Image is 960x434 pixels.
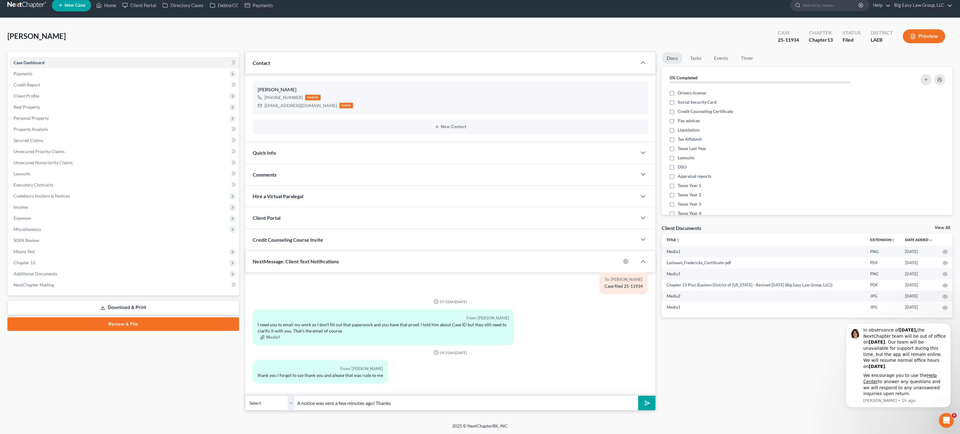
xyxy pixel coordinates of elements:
button: Preview [903,29,945,43]
td: [DATE] [900,279,938,290]
div: Chapter [809,29,833,36]
i: unfold_more [676,238,680,242]
div: Chapter [809,36,833,44]
td: Chapter 13 Plan (Eastern District of [US_STATE] - Revised [DATE] (Big Easy Law Group, LLC)) [662,279,865,290]
td: PDF [865,257,900,268]
strong: 0% Completed [670,75,697,80]
span: Unsecured Nonpriority Claims [14,160,73,165]
span: Additional Documents [14,271,57,276]
span: Hire a Virtual Paralegal [253,193,303,199]
a: Unsecured Nonpriority Claims [9,157,239,168]
span: Appraisal reports [678,173,711,179]
a: NextChapter Mailing [9,279,239,290]
span: Expenses [14,215,31,221]
td: [DATE] [900,257,938,268]
span: Income [14,204,28,210]
a: Property Analysis [9,124,239,135]
span: Comments [253,172,276,177]
div: From: [PERSON_NAME] [258,365,383,372]
span: Means Test [14,249,35,254]
span: Quick Info [253,150,276,156]
td: Media1 [662,268,865,279]
div: 07:32AM[DATE] [253,299,648,304]
a: Case Dashboard [9,57,239,68]
span: Credit Report [14,82,40,87]
span: Drivers license [678,90,706,96]
td: Lashawn_Fredericks_Certificate-pdf [662,257,865,268]
td: PNG [865,268,900,279]
a: Events [709,52,733,64]
span: Taxes Year 1 [678,182,701,189]
td: [DATE] [900,302,938,313]
span: Lawsuits [14,171,30,176]
div: From: [PERSON_NAME] [258,315,509,322]
span: 9 [952,413,957,418]
a: Docs [662,52,683,64]
td: [DATE] [900,246,938,257]
a: Credit Report [9,79,239,90]
span: Client Profile [14,93,39,98]
a: Secured Claims [9,135,239,146]
td: PNG [865,246,900,257]
div: [PERSON_NAME] [258,86,643,94]
span: Credit Counseling Course Invite [253,237,323,243]
a: Date Added expand_more [905,237,933,242]
td: Media1 [662,302,865,313]
div: I need you to email my work so I don't fill out that paperwork and you have that proof. I told hi... [258,322,509,334]
i: expand_more [929,238,933,242]
iframe: Intercom live chat [939,413,954,428]
span: Taxes Year 4 [678,210,701,216]
div: 09:31AM[DATE] [253,350,648,355]
span: Credit Counseling Certificate [678,108,733,115]
span: Case Dashboard [14,60,44,65]
span: Taxes Year 3 [678,201,701,207]
i: unfold_more [891,238,895,242]
a: Unsecured Priority Claims [9,146,239,157]
a: Titleunfold_more [667,237,680,242]
div: Client Documents [662,225,701,231]
span: Social Security Card [678,99,717,105]
div: home [339,103,353,108]
td: Media1 [662,246,865,257]
span: Client Portal [253,215,280,221]
span: NextChapter Mailing [14,282,54,287]
span: Payments [14,71,32,76]
span: Lawsuits [678,155,694,161]
span: Personal Property [14,115,49,121]
td: JPG [865,302,900,313]
span: New Case [65,3,85,8]
div: LAEB [871,36,893,44]
td: JPG [865,290,900,302]
input: Say something... [295,395,638,411]
span: Codebtors Insiders & Notices [14,193,70,198]
button: New Contact [258,124,643,129]
td: Media2 [662,290,865,302]
a: Review & File [7,317,239,331]
span: Secured Claims [14,138,43,143]
td: [DATE] [900,268,938,279]
div: [EMAIL_ADDRESS][DOMAIN_NAME] [264,102,337,109]
span: Executory Contracts [14,182,53,187]
div: Filed [843,36,861,44]
a: SOFA Review [9,235,239,246]
span: 13 [827,37,833,43]
span: Contact [253,60,270,66]
div: 25-11934 [778,36,799,44]
a: View All [935,226,950,230]
span: Pay advices [678,118,700,124]
a: Tasks [685,52,706,64]
span: Tax Affidavit [678,136,702,142]
div: mobile [305,95,321,100]
td: PDF [865,279,900,290]
span: SOFA Review [14,238,39,243]
div: Case [778,29,799,36]
span: Miscellaneous [14,227,41,232]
